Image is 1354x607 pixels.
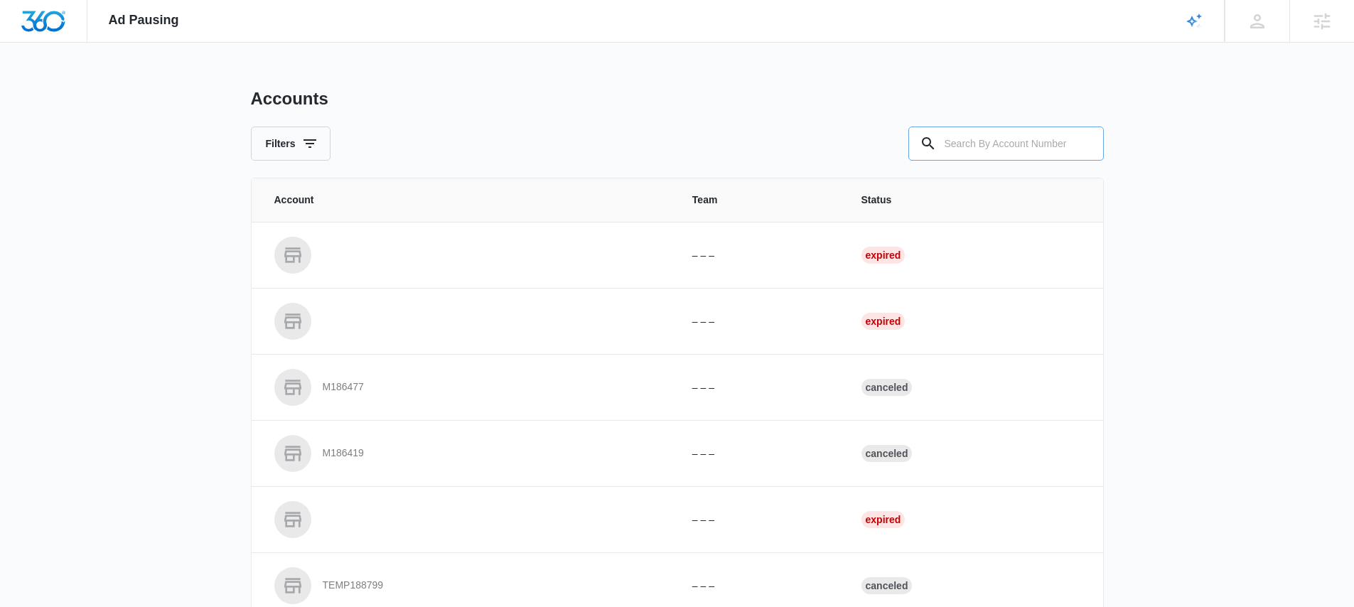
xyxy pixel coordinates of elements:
[861,445,913,462] div: Canceled
[861,247,906,264] div: Expired
[692,380,827,395] p: – – –
[323,579,384,593] p: TEMP188799
[692,512,827,527] p: – – –
[692,314,827,329] p: – – –
[274,369,658,406] a: M186477
[692,579,827,593] p: – – –
[323,380,364,394] p: M186477
[274,435,658,472] a: M186419
[861,577,913,594] div: Canceled
[251,127,331,161] button: Filters
[861,511,906,528] div: Expired
[692,446,827,461] p: – – –
[861,379,913,396] div: Canceled
[908,127,1104,161] input: Search By Account Number
[861,313,906,330] div: Expired
[109,13,179,28] span: Ad Pausing
[692,193,827,208] span: Team
[323,446,364,461] p: M186419
[251,88,328,109] h1: Accounts
[861,193,1080,208] span: Status
[274,193,658,208] span: Account
[274,567,658,604] a: TEMP188799
[692,248,827,263] p: – – –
